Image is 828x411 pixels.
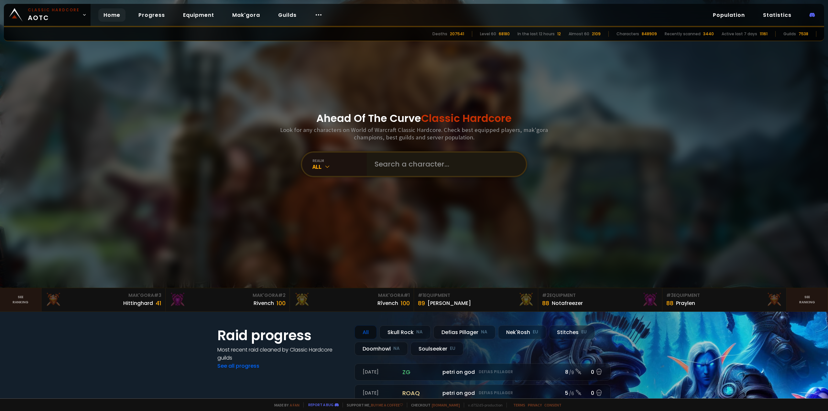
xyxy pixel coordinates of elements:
div: 100 [277,299,286,308]
div: Nek'Rosh [498,325,546,339]
div: Praylen [676,299,695,307]
a: Population [708,8,750,22]
span: Made by [270,403,300,407]
div: Doomhowl [354,342,408,356]
div: 3440 [703,31,714,37]
div: Mak'Gora [294,292,410,299]
span: Classic Hardcore [421,111,512,125]
div: Stitches [549,325,595,339]
div: Equipment [666,292,782,299]
h1: Ahead Of The Curve [316,111,512,126]
a: #3Equipment88Praylen [662,288,787,311]
a: See all progress [217,362,259,370]
div: 848909 [642,31,657,37]
div: [PERSON_NAME] [428,299,471,307]
a: Mak'Gora#1Rîvench100 [290,288,414,311]
span: v. d752d5 - production [464,403,503,407]
a: Seeranking [787,288,828,311]
div: Equipment [418,292,534,299]
div: 7538 [799,31,808,37]
a: Buy me a coffee [371,403,403,407]
div: 89 [418,299,425,308]
div: Almost 60 [569,31,589,37]
a: Privacy [528,403,542,407]
a: [DATE]roaqpetri on godDefias Pillager5 /60 [354,384,611,402]
h4: Most recent raid cleaned by Classic Hardcore guilds [217,346,347,362]
a: Terms [513,403,525,407]
span: # 1 [418,292,424,298]
small: EU [533,329,538,335]
div: Soulseeker [410,342,463,356]
small: Classic Hardcore [28,7,80,13]
input: Search a character... [371,153,518,176]
div: 88 [542,299,549,308]
a: [DOMAIN_NAME] [432,403,460,407]
div: Notafreezer [552,299,583,307]
small: EU [581,329,587,335]
div: 41 [156,299,161,308]
a: Consent [544,403,561,407]
div: Defias Pillager [433,325,496,339]
div: Deaths [432,31,447,37]
span: # 2 [542,292,550,298]
a: Classic HardcoreAOTC [4,4,91,26]
div: 12 [557,31,561,37]
div: In the last 12 hours [517,31,555,37]
span: # 3 [666,292,674,298]
span: # 2 [278,292,286,298]
div: Equipment [542,292,658,299]
a: Home [98,8,125,22]
div: 2109 [592,31,601,37]
div: All [354,325,377,339]
div: Skull Rock [379,325,431,339]
div: Recently scanned [665,31,701,37]
h1: Raid progress [217,325,347,346]
span: AOTC [28,7,80,23]
div: Hittinghard [123,299,153,307]
div: Rîvench [377,299,398,307]
div: 68180 [499,31,510,37]
span: # 1 [404,292,410,298]
div: Mak'Gora [45,292,161,299]
a: [DATE]zgpetri on godDefias Pillager8 /90 [354,363,611,381]
div: Mak'Gora [169,292,286,299]
div: Rivench [254,299,274,307]
a: Progress [133,8,170,22]
div: 88 [666,299,673,308]
small: NA [416,329,423,335]
div: 207541 [450,31,464,37]
div: realm [312,158,367,163]
a: Mak'Gora#2Rivench100 [166,288,290,311]
div: Level 60 [480,31,496,37]
small: NA [481,329,487,335]
small: EU [450,345,455,352]
small: NA [393,345,400,352]
a: Guilds [273,8,302,22]
div: 11161 [760,31,768,37]
span: Checkout [407,403,460,407]
div: Characters [616,31,639,37]
a: Report a bug [308,402,333,407]
a: #2Equipment88Notafreezer [538,288,662,311]
a: Mak'Gora#3Hittinghard41 [41,288,166,311]
a: Statistics [758,8,797,22]
h3: Look for any characters on World of Warcraft Classic Hardcore. Check best equipped players, mak'g... [278,126,550,141]
div: Guilds [783,31,796,37]
a: Mak'gora [227,8,265,22]
div: All [312,163,367,170]
div: Active last 7 days [722,31,757,37]
a: a fan [290,403,300,407]
div: 100 [401,299,410,308]
a: #1Equipment89[PERSON_NAME] [414,288,538,311]
span: Support me, [343,403,403,407]
span: # 3 [154,292,161,298]
a: Equipment [178,8,219,22]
